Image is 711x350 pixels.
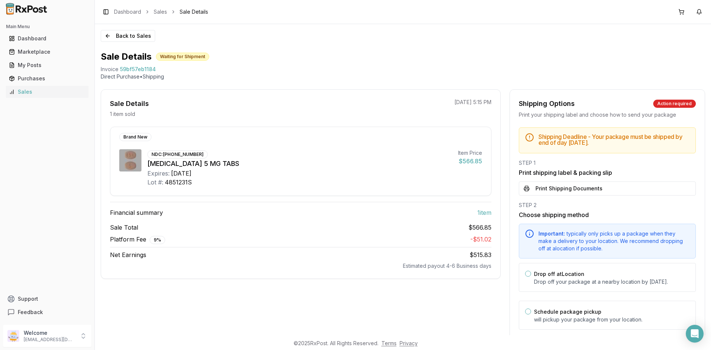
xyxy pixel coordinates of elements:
[165,178,192,187] div: 4851231S
[156,53,209,61] div: Waiting for Shipment
[454,99,491,106] p: [DATE] 5:15 PM
[110,250,146,259] span: Net Earnings
[519,201,696,209] div: STEP 2
[6,24,89,30] h2: Main Menu
[110,262,491,270] div: Estimated payout 4-6 Business days
[110,110,135,118] p: 1 item sold
[120,66,156,73] span: 59bf57eb1184
[3,33,91,44] button: Dashboard
[519,168,696,177] h3: Print shipping label & packing slip
[147,178,163,187] div: Lot #:
[119,133,151,141] div: Brand New
[519,111,696,119] div: Print your shipping label and choose how to send your package
[381,340,397,346] a: Terms
[18,309,43,316] span: Feedback
[101,73,705,80] p: Direct Purchase • Shipping
[470,236,491,243] span: - $51.02
[9,75,86,82] div: Purchases
[477,208,491,217] span: 1 item
[458,149,482,157] div: Item Price
[3,73,91,84] button: Purchases
[24,337,75,343] p: [EMAIL_ADDRESS][DOMAIN_NAME]
[534,278,690,286] p: Drop off your package at a nearby location by [DATE] .
[519,210,696,219] h3: Choose shipping method
[147,159,452,169] div: [MEDICAL_DATA] 5 MG TABS
[534,309,601,315] label: Schedule package pickup
[150,236,165,244] div: 9 %
[101,66,118,73] div: Invoice
[3,86,91,98] button: Sales
[154,8,167,16] a: Sales
[6,45,89,59] a: Marketplace
[147,169,170,178] div: Expires:
[3,59,91,71] button: My Posts
[114,8,208,16] nav: breadcrumb
[519,181,696,196] button: Print Shipping Documents
[458,157,482,166] div: $566.85
[6,85,89,99] a: Sales
[3,292,91,306] button: Support
[519,159,696,167] div: STEP 1
[534,271,584,277] label: Drop off at Location
[110,223,138,232] span: Sale Total
[180,8,208,16] span: Sale Details
[9,88,86,96] div: Sales
[519,99,575,109] div: Shipping Options
[6,32,89,45] a: Dashboard
[101,51,151,63] h1: Sale Details
[538,134,690,146] h5: Shipping Deadline - Your package must be shipped by end of day [DATE] .
[9,35,86,42] div: Dashboard
[468,223,491,232] span: $566.85
[470,251,491,259] span: $515.83
[9,61,86,69] div: My Posts
[171,169,191,178] div: [DATE]
[6,59,89,72] a: My Posts
[400,340,418,346] a: Privacy
[101,30,155,42] button: Back to Sales
[3,46,91,58] button: Marketplace
[7,330,19,342] img: User avatar
[3,306,91,319] button: Feedback
[538,230,690,252] div: typically only picks up a package when they make a delivery to your location. We recommend droppi...
[538,230,565,237] span: Important:
[9,48,86,56] div: Marketplace
[147,150,208,159] div: NDC: [PHONE_NUMBER]
[6,72,89,85] a: Purchases
[686,325,704,343] div: Open Intercom Messenger
[653,100,696,108] div: Action required
[114,8,141,16] a: Dashboard
[110,208,163,217] span: Financial summary
[110,99,149,109] div: Sale Details
[534,316,690,323] p: will pickup your package from your location.
[110,235,165,244] span: Platform Fee
[119,149,141,171] img: Eliquis 5 MG TABS
[24,329,75,337] p: Welcome
[3,3,50,15] img: RxPost Logo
